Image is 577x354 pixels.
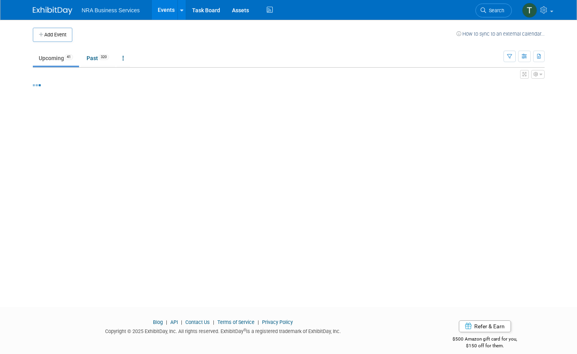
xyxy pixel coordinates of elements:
span: | [164,319,169,325]
span: 320 [98,54,109,60]
sup: ® [243,328,246,332]
a: Refer & Earn [459,320,511,332]
a: Past320 [81,51,115,66]
button: Add Event [33,28,72,42]
a: Privacy Policy [262,319,293,325]
a: Blog [153,319,163,325]
span: | [211,319,216,325]
a: Contact Us [185,319,210,325]
span: | [179,319,184,325]
div: Copyright © 2025 ExhibitDay, Inc. All rights reserved. ExhibitDay is a registered trademark of Ex... [33,326,414,335]
a: API [170,319,178,325]
a: Terms of Service [217,319,255,325]
span: 41 [64,54,73,60]
img: Terry Gamal ElDin [522,3,537,18]
div: $500 Amazon gift card for you, [425,331,544,349]
span: Search [486,8,504,13]
span: NRA Business Services [82,7,140,13]
a: How to sync to an external calendar... [456,31,545,37]
a: Upcoming41 [33,51,79,66]
img: loading... [33,84,41,86]
div: $150 off for them. [425,343,544,349]
a: Search [475,4,512,17]
img: ExhibitDay [33,7,72,15]
span: | [256,319,261,325]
